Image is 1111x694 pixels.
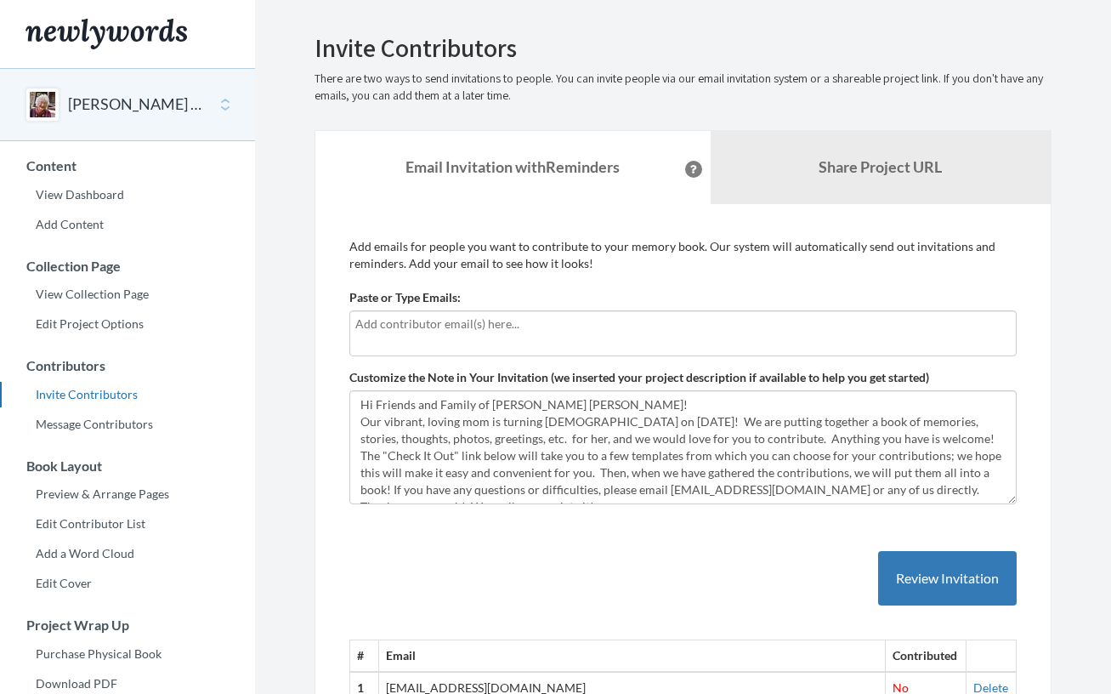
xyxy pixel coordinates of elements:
button: Review Invitation [878,551,1017,606]
th: # [350,640,379,672]
label: Customize the Note in Your Invitation (we inserted your project description if available to help ... [349,369,929,386]
h3: Project Wrap Up [1,617,255,633]
b: Share Project URL [819,157,942,176]
strong: Email Invitation with Reminders [405,157,620,176]
p: There are two ways to send invitations to people. You can invite people via our email invitation ... [315,71,1051,105]
h3: Contributors [1,358,255,373]
button: [PERSON_NAME] 90th Birthday [68,94,206,116]
h3: Collection Page [1,259,255,274]
th: Contributed [886,640,966,672]
h3: Book Layout [1,458,255,474]
h3: Content [1,158,255,173]
p: Add emails for people you want to contribute to your memory book. Our system will automatically s... [349,238,1017,272]
th: Email [378,640,885,672]
input: Add contributor email(s) here... [355,315,1011,333]
label: Paste or Type Emails: [349,289,461,306]
textarea: Hi Friends and Family of [PERSON_NAME] [PERSON_NAME]! Our vibrant, loving mom is turning [DEMOGRA... [349,390,1017,504]
img: Newlywords logo [26,19,187,49]
h2: Invite Contributors [315,34,1051,62]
